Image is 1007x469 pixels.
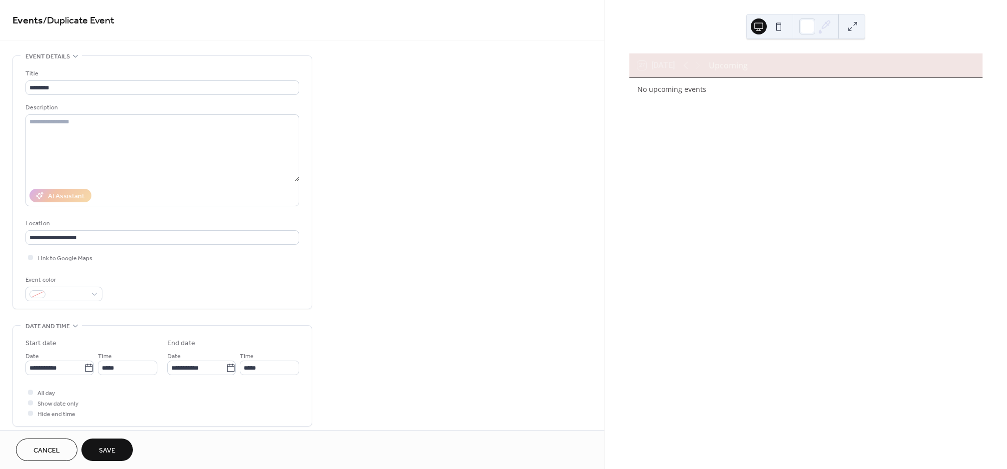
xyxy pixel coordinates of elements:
button: Save [81,439,133,461]
div: Start date [25,338,56,349]
div: Event color [25,275,100,285]
span: Link to Google Maps [37,253,92,264]
span: Time [240,351,254,362]
span: Save [99,446,115,456]
div: No upcoming events [637,84,975,94]
button: Cancel [16,439,77,461]
span: / Duplicate Event [43,11,114,30]
span: Event details [25,51,70,62]
div: Location [25,218,297,229]
span: Date [167,351,181,362]
span: Hide end time [37,409,75,420]
div: Title [25,68,297,79]
div: Upcoming [709,59,748,71]
span: Cancel [33,446,60,456]
span: All day [37,388,55,399]
span: Date and time [25,321,70,332]
span: Show date only [37,399,78,409]
span: Time [98,351,112,362]
div: End date [167,338,195,349]
div: Description [25,102,297,113]
a: Events [12,11,43,30]
span: Date [25,351,39,362]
